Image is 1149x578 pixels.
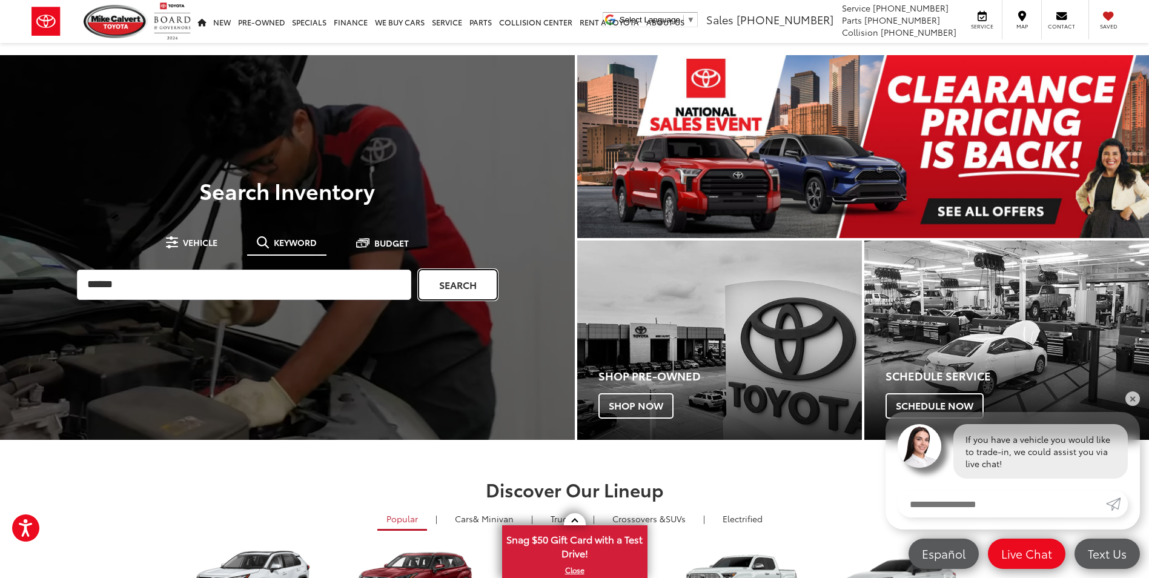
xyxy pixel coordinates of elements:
[995,546,1058,561] span: Live Chat
[432,513,440,525] li: |
[598,393,674,419] span: Shop Now
[603,508,695,529] a: SUVs
[1106,491,1128,517] a: Submit
[737,12,833,27] span: [PHONE_NUMBER]
[374,239,409,247] span: Budget
[916,546,972,561] span: Español
[612,513,666,525] span: Crossovers &
[864,241,1149,440] a: Schedule Service Schedule Now
[873,2,949,14] span: [PHONE_NUMBER]
[590,513,598,525] li: |
[598,370,862,382] h4: Shop Pre-Owned
[898,424,941,468] img: Agent profile photo
[541,508,584,529] a: Trucks
[1082,546,1133,561] span: Text Us
[503,527,646,563] span: Snag $50 Gift Card with a Test Drive!
[1074,539,1140,569] a: Text Us
[577,241,862,440] div: Toyota
[898,491,1106,517] input: Enter your message
[528,513,536,525] li: |
[577,241,862,440] a: Shop Pre-Owned Shop Now
[148,479,1002,499] h2: Discover Our Lineup
[886,393,984,419] span: Schedule Now
[1008,22,1035,30] span: Map
[842,26,878,38] span: Collision
[419,270,497,300] a: Search
[714,508,772,529] a: Electrified
[988,539,1065,569] a: Live Chat
[473,513,514,525] span: & Minivan
[969,22,996,30] span: Service
[909,539,979,569] a: Español
[274,238,317,247] span: Keyword
[700,513,708,525] li: |
[1095,22,1122,30] span: Saved
[687,15,695,24] span: ▼
[864,241,1149,440] div: Toyota
[953,424,1128,479] div: If you have a vehicle you would like to trade-in, we could assist you via live chat!
[886,370,1149,382] h4: Schedule Service
[842,2,870,14] span: Service
[1048,22,1075,30] span: Contact
[864,14,940,26] span: [PHONE_NUMBER]
[377,508,427,531] a: Popular
[51,178,524,202] h3: Search Inventory
[706,12,733,27] span: Sales
[84,5,148,38] img: Mike Calvert Toyota
[842,14,862,26] span: Parts
[183,238,217,247] span: Vehicle
[446,508,523,529] a: Cars
[881,26,956,38] span: [PHONE_NUMBER]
